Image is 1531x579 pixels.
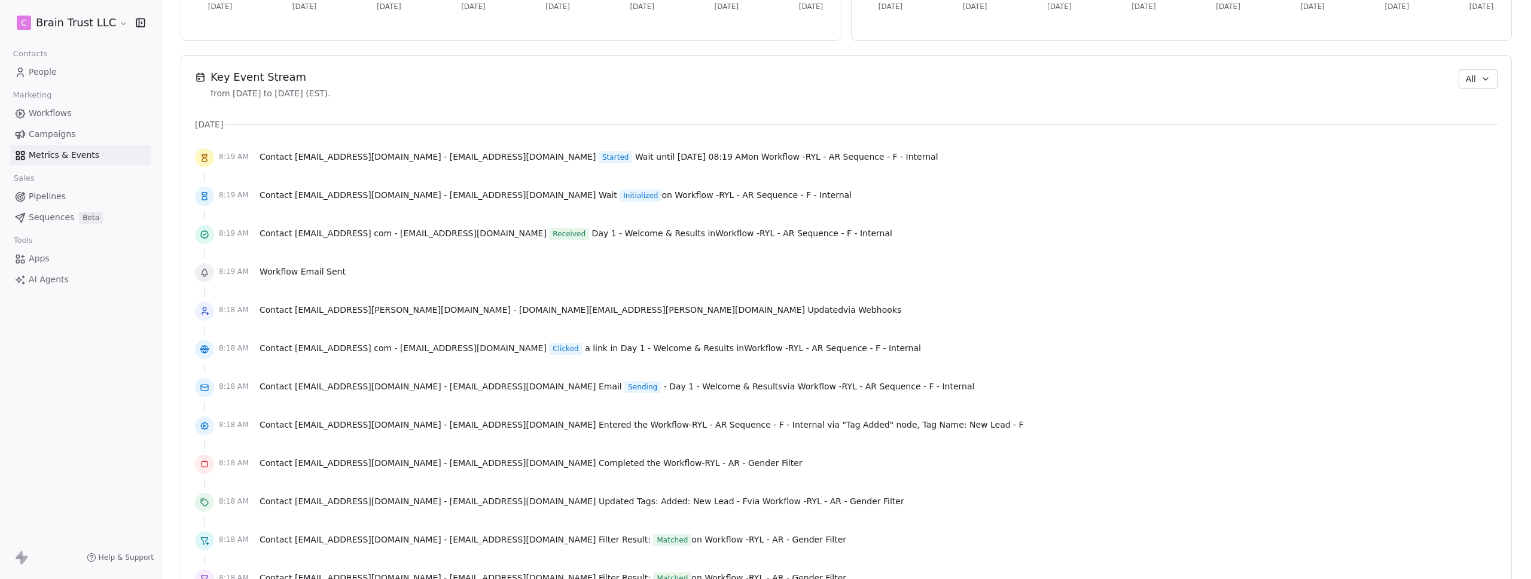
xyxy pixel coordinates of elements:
tspan: [DATE] [292,2,317,11]
span: [EMAIL_ADDRESS] com - [EMAIL_ADDRESS][DOMAIN_NAME] [295,228,547,238]
span: 8:19 AM [219,267,255,276]
a: Apps [10,249,151,269]
span: 8:19 AM [219,190,255,200]
span: [EMAIL_ADDRESS][DOMAIN_NAME] - [EMAIL_ADDRESS][DOMAIN_NAME] [295,535,596,544]
span: Help & Support [99,553,154,562]
span: Contact Entered the Workflow - via node, Tag Name: [260,419,1024,431]
span: 8:18 AM [219,305,255,315]
span: Initialized [620,190,661,202]
span: Workflow Email Sent [260,266,346,278]
span: RYL - AR Sequence - F - Internal [806,152,938,161]
span: Contact Completed the Workflow - [260,457,803,469]
span: Webhooks [858,305,901,315]
span: Received [549,228,589,240]
span: RYL - AR Sequence - F - Internal [760,228,892,238]
span: RYL - AR Sequence - F - Internal [692,420,825,429]
tspan: [DATE] [799,2,824,11]
span: C [21,17,27,29]
span: [EMAIL_ADDRESS][PERSON_NAME][DOMAIN_NAME] - [DOMAIN_NAME][EMAIL_ADDRESS][PERSON_NAME][DOMAIN_NAME] [295,305,805,315]
span: Apps [29,252,50,265]
span: Added: New Lead - F [661,496,747,506]
span: RYL - AR - Gender Filter [749,535,846,544]
a: Help & Support [87,553,154,562]
span: Brain Trust LLC [36,15,116,31]
tspan: [DATE] [879,2,903,11]
tspan: [DATE] [1132,2,1156,11]
tspan: [DATE] [1047,2,1072,11]
tspan: [DATE] [715,2,739,11]
span: Day 1 - Welcome & Results [621,343,734,353]
span: Started [599,151,633,163]
span: 8:18 AM [219,420,255,429]
tspan: [DATE] [461,2,486,11]
span: AI Agents [29,273,69,286]
span: Sales [8,169,39,187]
span: New Lead - F [969,420,1024,429]
span: Campaigns [29,128,75,141]
a: Pipelines [10,187,151,206]
tspan: [DATE] [630,2,654,11]
a: Workflows [10,103,151,123]
span: 8:18 AM [219,458,255,468]
span: [EMAIL_ADDRESS][DOMAIN_NAME] - [EMAIL_ADDRESS][DOMAIN_NAME] [295,496,596,506]
span: Marketing [8,86,57,104]
tspan: [DATE] [1385,2,1410,11]
span: [EMAIL_ADDRESS][DOMAIN_NAME] - [EMAIL_ADDRESS][DOMAIN_NAME] [295,458,596,468]
a: AI Agents [10,270,151,289]
span: [DATE] 08:19 AM [678,152,748,161]
span: RYL - AR - Gender Filter [705,458,803,468]
span: Key Event Stream [211,69,331,85]
span: [EMAIL_ADDRESS][DOMAIN_NAME] - [EMAIL_ADDRESS][DOMAIN_NAME] [295,152,596,161]
tspan: [DATE] [1216,2,1240,11]
span: 8:19 AM [219,152,255,161]
span: [DATE] [195,118,223,130]
span: Contact in Workflow - [260,227,892,240]
a: People [10,62,151,82]
span: [EMAIL_ADDRESS][DOMAIN_NAME] - [EMAIL_ADDRESS][DOMAIN_NAME] [295,420,596,429]
a: Campaigns [10,124,151,144]
span: Sequences [29,211,74,224]
span: 8:18 AM [219,343,255,353]
span: [EMAIL_ADDRESS][DOMAIN_NAME] - [EMAIL_ADDRESS][DOMAIN_NAME] [295,382,596,391]
span: Day 1 - Welcome & Results [669,382,782,391]
span: from [DATE] to [DATE] (EST). [211,87,331,99]
span: RYL - AR Sequence - F - Internal [842,382,975,391]
button: CBrain Trust LLC [14,13,127,33]
a: Metrics & Events [10,145,151,165]
span: [EMAIL_ADDRESS] com - [EMAIL_ADDRESS][DOMAIN_NAME] [295,343,547,353]
span: Contact a link in in Workflow - [260,342,921,355]
span: 8:19 AM [219,228,255,238]
tspan: [DATE] [1469,2,1494,11]
span: Metrics & Events [29,149,99,161]
span: Contact Wait on Workflow - [260,189,852,202]
span: Contact Updated via [260,304,901,316]
span: RYL - AR Sequence - F - Internal [719,190,852,200]
span: Contacts [8,45,53,63]
span: [EMAIL_ADDRESS][DOMAIN_NAME] - [EMAIL_ADDRESS][DOMAIN_NAME] [295,190,596,200]
span: Contact Email - via Workflow - [260,380,974,393]
span: "Tag Added" [842,420,893,429]
span: Contact Wait until on Workflow - [260,151,938,163]
span: RYL - AR - Gender Filter [807,496,904,506]
span: Pipelines [29,190,66,203]
span: People [29,66,57,78]
span: Clicked [549,343,582,355]
span: 8:18 AM [219,535,255,544]
span: Workflows [29,107,72,120]
span: Contact Updated Tags: via Workflow - [260,495,904,507]
tspan: [DATE] [377,2,401,11]
tspan: [DATE] [545,2,570,11]
span: All [1466,73,1476,86]
tspan: [DATE] [963,2,987,11]
span: Sending [624,381,661,393]
span: Day 1 - Welcome & Results [592,228,705,238]
span: Tools [8,231,38,249]
tspan: [DATE] [1300,2,1325,11]
span: Beta [79,212,103,224]
a: SequencesBeta [10,208,151,227]
span: 8:18 AM [219,496,255,506]
tspan: [DATE] [208,2,233,11]
span: 8:18 AM [219,382,255,391]
span: RYL - AR Sequence - F - Internal [788,343,921,353]
span: Matched [653,534,691,546]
